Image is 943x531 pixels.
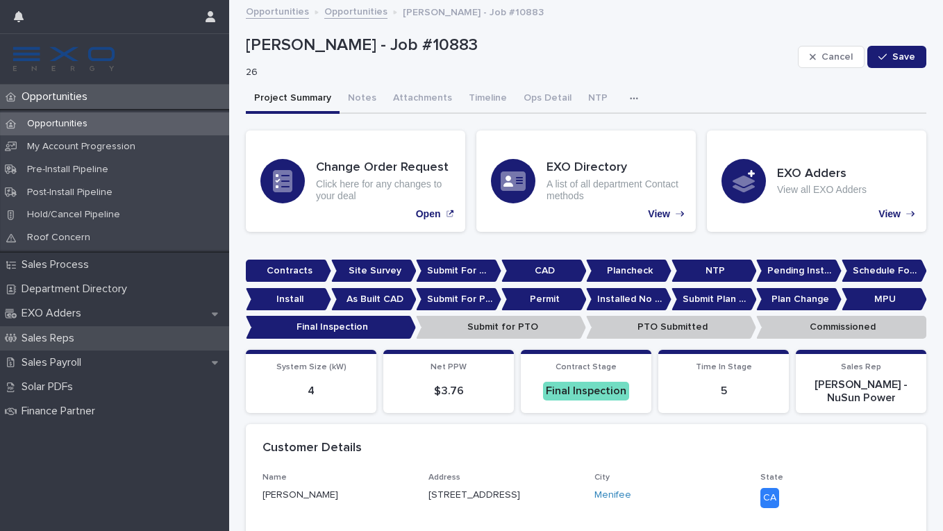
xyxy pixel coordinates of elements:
p: 4 [254,385,368,398]
p: Sales Reps [16,332,85,345]
p: [PERSON_NAME] [262,488,412,503]
span: Save [892,52,915,62]
p: My Account Progression [16,141,147,153]
button: Cancel [798,46,865,68]
a: View [476,130,696,232]
p: Site Survey [331,260,417,283]
p: Opportunities [16,90,99,103]
h3: EXO Directory [546,160,681,176]
p: Click here for any changes to your deal [316,178,451,202]
div: CA [760,488,779,508]
a: Open [246,130,465,232]
p: As Built CAD [331,288,417,311]
p: Installed No Permit [586,288,671,311]
button: Save [867,46,926,68]
p: NTP [671,260,757,283]
button: NTP [580,85,616,114]
span: State [760,473,783,482]
p: $ 3.76 [392,385,506,398]
p: Roof Concern [16,232,101,244]
p: Plan Change [756,288,842,311]
h3: Change Order Request [316,160,451,176]
button: Ops Detail [515,85,580,114]
p: Plancheck [586,260,671,283]
p: Permit [501,288,587,311]
span: City [594,473,610,482]
p: 5 [667,385,781,398]
p: Post-Install Pipeline [16,187,124,199]
p: Submit Plan Change [671,288,757,311]
p: Submit For Permit [416,288,501,311]
h2: Customer Details [262,441,362,456]
span: Contract Stage [556,363,617,371]
button: Notes [340,85,385,114]
p: EXO Adders [16,307,92,320]
button: Project Summary [246,85,340,114]
p: Final Inspection [246,316,416,339]
p: Schedule For Install [842,260,927,283]
p: CAD [501,260,587,283]
p: Opportunities [16,118,99,130]
h3: EXO Adders [777,167,867,182]
button: Timeline [460,85,515,114]
p: Pre-Install Pipeline [16,164,119,176]
p: Submit for PTO [416,316,586,339]
p: PTO Submitted [586,316,756,339]
p: View all EXO Adders [777,184,867,196]
p: Sales Payroll [16,356,92,369]
span: Address [428,473,460,482]
p: Submit For CAD [416,260,501,283]
p: View [878,208,901,220]
a: Opportunities [246,3,309,19]
img: FKS5r6ZBThi8E5hshIGi [11,45,117,73]
button: Attachments [385,85,460,114]
p: [PERSON_NAME] - Job #10883 [403,3,544,19]
p: View [648,208,670,220]
a: View [707,130,926,232]
span: Sales Rep [841,363,881,371]
p: [STREET_ADDRESS] [428,488,520,503]
span: Cancel [821,52,853,62]
p: MPU [842,288,927,311]
p: Finance Partner [16,405,106,418]
span: System Size (kW) [276,363,347,371]
p: Pending Install Task [756,260,842,283]
span: Name [262,473,287,482]
a: Menifee [594,488,631,503]
p: A list of all department Contact methods [546,178,681,202]
a: Opportunities [324,3,387,19]
p: Department Directory [16,283,138,296]
p: Sales Process [16,258,100,271]
p: [PERSON_NAME] - Job #10883 [246,35,792,56]
span: Time In Stage [696,363,752,371]
p: Solar PDFs [16,380,84,394]
p: [PERSON_NAME] - NuSun Power [804,378,918,405]
div: Final Inspection [543,382,629,401]
p: Install [246,288,331,311]
p: 26 [246,67,787,78]
p: Commissioned [756,316,926,339]
span: Net PPW [431,363,467,371]
p: Hold/Cancel Pipeline [16,209,131,221]
p: Contracts [246,260,331,283]
p: Open [416,208,441,220]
